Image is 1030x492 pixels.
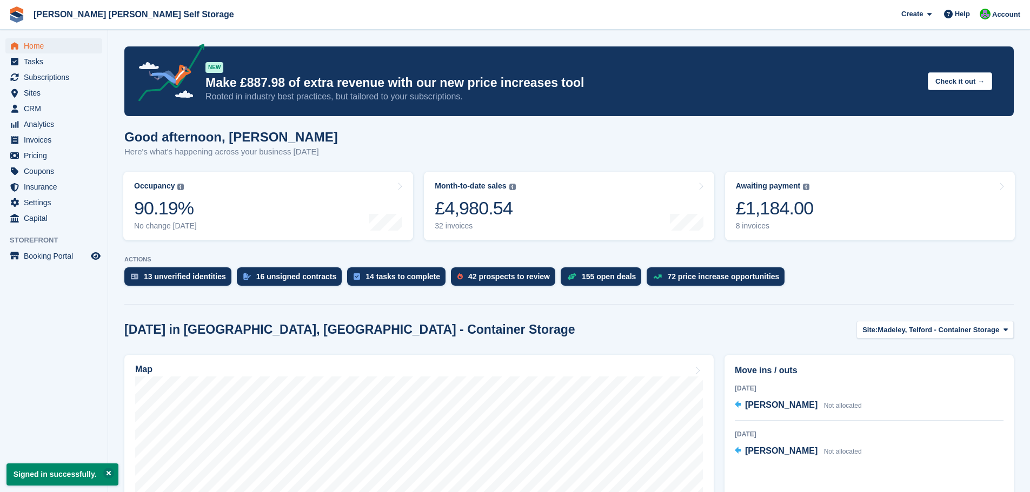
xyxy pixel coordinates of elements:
[5,101,102,116] a: menu
[735,383,1004,393] div: [DATE]
[123,172,413,240] a: Occupancy 90.19% No change [DATE]
[5,38,102,53] a: menu
[451,267,561,291] a: 42 prospects to review
[424,172,714,240] a: Month-to-date sales £4,980.54 32 invoices
[205,62,223,73] div: NEW
[5,248,102,264] a: menu
[5,211,102,226] a: menu
[5,195,102,210] a: menu
[457,273,463,280] img: prospect-51fa495bee0391a8d652442698ab0144808aea92771e9ea1ae160a38d050c398.svg
[736,197,814,219] div: £1,184.00
[435,181,506,191] div: Month-to-date sales
[5,70,102,85] a: menu
[745,400,818,409] span: [PERSON_NAME]
[435,221,515,231] div: 32 invoices
[24,164,89,179] span: Coupons
[366,272,440,281] div: 14 tasks to complete
[803,184,809,190] img: icon-info-grey-7440780725fd019a000dd9b08b2336e03edf1995a4989e88bcd33f0948082b44.svg
[582,272,636,281] div: 155 open deals
[824,448,862,455] span: Not allocated
[124,267,237,291] a: 13 unverified identities
[856,321,1014,339] button: Site: Madeley, Telford - Container Storage
[24,70,89,85] span: Subscriptions
[29,5,238,23] a: [PERSON_NAME] [PERSON_NAME] Self Storage
[5,54,102,69] a: menu
[129,44,205,105] img: price-adjustments-announcement-icon-8257ccfd72463d97f412b2fc003d46551f7dbcb40ab6d574587a9cd5c0d94...
[5,164,102,179] a: menu
[468,272,550,281] div: 42 prospects to review
[144,272,226,281] div: 13 unverified identities
[435,197,515,219] div: £4,980.54
[205,91,919,103] p: Rooted in industry best practices, but tailored to your subscriptions.
[736,221,814,231] div: 8 invoices
[24,54,89,69] span: Tasks
[237,267,348,291] a: 16 unsigned contracts
[24,85,89,100] span: Sites
[992,9,1020,20] span: Account
[134,181,175,191] div: Occupancy
[134,197,197,219] div: 90.19%
[5,179,102,194] a: menu
[24,148,89,163] span: Pricing
[928,72,992,90] button: Check it out →
[135,365,152,374] h2: Map
[131,273,138,280] img: verify_identity-adf6edd0f0f0b5bbfe63781bf79b02c33cf7c696d77639b501bdc392416b5a36.svg
[24,117,89,132] span: Analytics
[667,272,779,281] div: 72 price increase opportunities
[177,184,184,190] img: icon-info-grey-7440780725fd019a000dd9b08b2336e03edf1995a4989e88bcd33f0948082b44.svg
[134,221,197,231] div: No change [DATE]
[567,273,576,280] img: deal-1b604bf984904fb50ccaf53a9ad4b4a5d6e5aea283cecdc64d6e3604feb123c2.svg
[6,463,118,486] p: Signed in successfully.
[124,256,1014,263] p: ACTIONS
[736,181,801,191] div: Awaiting payment
[735,429,1004,439] div: [DATE]
[735,444,862,459] a: [PERSON_NAME] Not allocated
[24,101,89,116] span: CRM
[24,38,89,53] span: Home
[24,132,89,147] span: Invoices
[862,325,878,335] span: Site:
[243,273,251,280] img: contract_signature_icon-13c848040528278c33f63329250d36e43548de30e8caae1d1a13099fd9432cc5.svg
[824,402,862,409] span: Not allocated
[24,211,89,226] span: Capital
[9,6,25,23] img: stora-icon-8386f47178a22dfd0bd8f6a31ec36ba5ce8667c1dd55bd0f319d3a0aa187defe.svg
[980,9,991,19] img: Tom Spickernell
[5,148,102,163] a: menu
[205,75,919,91] p: Make £887.98 of extra revenue with our new price increases tool
[24,248,89,264] span: Booking Portal
[735,399,862,413] a: [PERSON_NAME] Not allocated
[24,179,89,194] span: Insurance
[89,250,102,262] a: Preview store
[124,146,338,158] p: Here's what's happening across your business [DATE]
[5,132,102,147] a: menu
[901,9,923,19] span: Create
[955,9,970,19] span: Help
[10,235,108,246] span: Storefront
[725,172,1015,240] a: Awaiting payment £1,184.00 8 invoices
[653,274,662,279] img: price_increase_opportunities-93ffe204e8149a01c8c9dc8f82e8f89637d9d84a8eef4429ea346261dce0b2c0.svg
[878,325,999,335] span: Madeley, Telford - Container Storage
[354,273,360,280] img: task-75834270c22a3079a89374b754ae025e5fb1db73e45f91037f5363f120a921f8.svg
[647,267,790,291] a: 72 price increase opportunities
[745,446,818,455] span: [PERSON_NAME]
[735,364,1004,377] h2: Move ins / outs
[256,272,337,281] div: 16 unsigned contracts
[5,117,102,132] a: menu
[5,85,102,100] a: menu
[347,267,451,291] a: 14 tasks to complete
[509,184,516,190] img: icon-info-grey-7440780725fd019a000dd9b08b2336e03edf1995a4989e88bcd33f0948082b44.svg
[124,130,338,144] h1: Good afternoon, [PERSON_NAME]
[24,195,89,210] span: Settings
[124,322,575,337] h2: [DATE] in [GEOGRAPHIC_DATA], [GEOGRAPHIC_DATA] - Container Storage
[561,267,647,291] a: 155 open deals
